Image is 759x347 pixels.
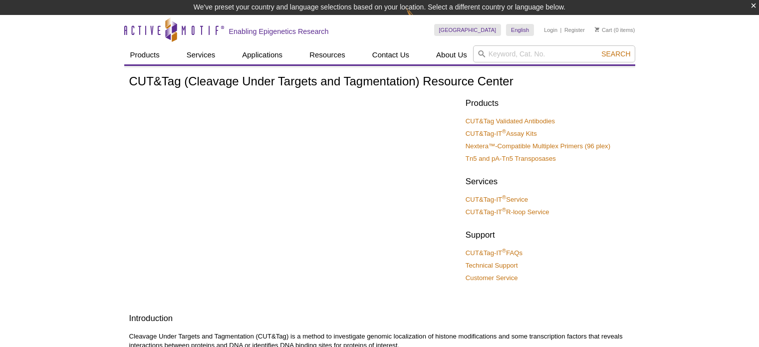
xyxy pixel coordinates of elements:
[466,208,549,217] a: CUT&Tag-IT®R-loop Service
[366,45,415,64] a: Contact Us
[129,95,458,281] iframe: [WEBINAR] Improved Chromatin Analysis with CUT&Tag Assays
[430,45,473,64] a: About Us
[598,49,633,58] button: Search
[466,176,630,188] h2: Services
[466,195,528,204] a: CUT&Tag-IT®Service
[544,26,557,33] a: Login
[181,45,222,64] a: Services
[595,26,612,33] a: Cart
[502,248,506,254] sup: ®
[129,313,630,325] h2: Introduction
[466,129,537,138] a: CUT&Tag-IT®Assay Kits
[601,50,630,58] span: Search
[595,24,635,36] li: (0 items)
[506,24,534,36] a: English
[466,154,556,163] a: Tn5 and pA-Tn5 Transposases
[560,24,562,36] li: |
[502,194,506,200] sup: ®
[502,207,506,213] sup: ®
[466,97,630,109] h2: Products
[502,128,506,134] sup: ®
[303,45,351,64] a: Resources
[124,45,166,64] a: Products
[466,142,610,151] a: Nextera™-Compatible Multiplex Primers (96 plex)
[236,45,288,64] a: Applications
[434,24,502,36] a: [GEOGRAPHIC_DATA]
[466,117,555,126] a: CUT&Tag Validated Antibodies
[129,75,630,89] h1: CUT&Tag (Cleavage Under Targets and Tagmentation) Resource Center
[595,27,599,32] img: Your Cart
[564,26,585,33] a: Register
[406,7,433,31] img: Change Here
[466,229,630,241] h2: Support
[473,45,635,62] input: Keyword, Cat. No.
[466,261,518,270] a: Technical Support
[466,249,522,258] a: CUT&Tag-IT®FAQs
[229,27,329,36] h2: Enabling Epigenetics Research
[466,274,518,283] a: Customer Service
